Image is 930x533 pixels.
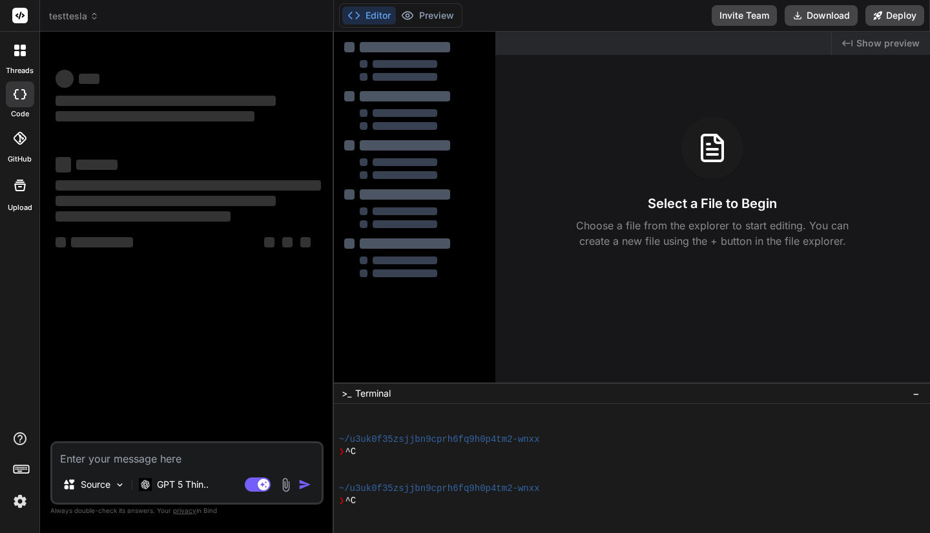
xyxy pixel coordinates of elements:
[339,434,540,446] span: ~/u3uk0f35zsjjbn9cprh6fq9h0p4tm2-wnxx
[173,507,196,514] span: privacy
[6,65,34,76] label: threads
[139,478,152,490] img: GPT 5 Thinking High
[264,237,274,247] span: ‌
[56,70,74,88] span: ‌
[81,478,110,491] p: Source
[71,237,133,247] span: ‌
[910,383,922,404] button: −
[56,237,66,247] span: ‌
[56,96,276,106] span: ‌
[56,111,254,121] span: ‌
[339,495,346,507] span: ❯
[345,446,356,458] span: ^C
[79,74,99,84] span: ‌
[50,505,324,517] p: Always double-check its answers. Your in Bind
[9,490,31,512] img: settings
[282,237,293,247] span: ‌
[339,446,346,458] span: ❯
[114,479,125,490] img: Pick Models
[856,37,920,50] span: Show preview
[345,495,356,507] span: ^C
[56,196,276,206] span: ‌
[8,154,32,165] label: GitHub
[298,478,311,491] img: icon
[339,483,540,495] span: ~/u3uk0f35zsjjbn9cprh6fq9h0p4tm2-wnxx
[76,160,118,170] span: ‌
[785,5,858,26] button: Download
[8,202,32,213] label: Upload
[913,387,920,400] span: −
[568,218,857,249] p: Choose a file from the explorer to start editing. You can create a new file using the + button in...
[342,387,351,400] span: >_
[157,478,209,491] p: GPT 5 Thin..
[11,109,29,120] label: code
[56,180,321,191] span: ‌
[648,194,777,213] h3: Select a File to Begin
[278,477,293,492] img: attachment
[49,10,99,23] span: testtesla
[56,157,71,172] span: ‌
[56,211,231,222] span: ‌
[300,237,311,247] span: ‌
[712,5,777,26] button: Invite Team
[342,6,396,25] button: Editor
[396,6,459,25] button: Preview
[355,387,391,400] span: Terminal
[865,5,924,26] button: Deploy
